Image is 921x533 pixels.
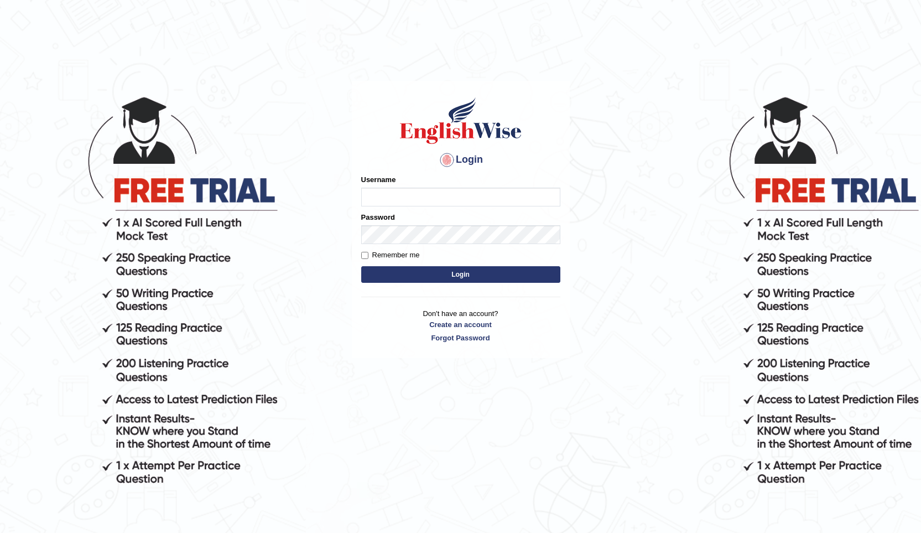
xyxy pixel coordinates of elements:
[398,96,524,146] img: Logo of English Wise sign in for intelligent practice with AI
[361,319,560,330] a: Create an account
[361,174,396,185] label: Username
[361,250,420,261] label: Remember me
[361,252,368,259] input: Remember me
[361,151,560,169] h4: Login
[361,266,560,283] button: Login
[361,212,395,222] label: Password
[361,308,560,343] p: Don't have an account?
[361,333,560,343] a: Forgot Password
